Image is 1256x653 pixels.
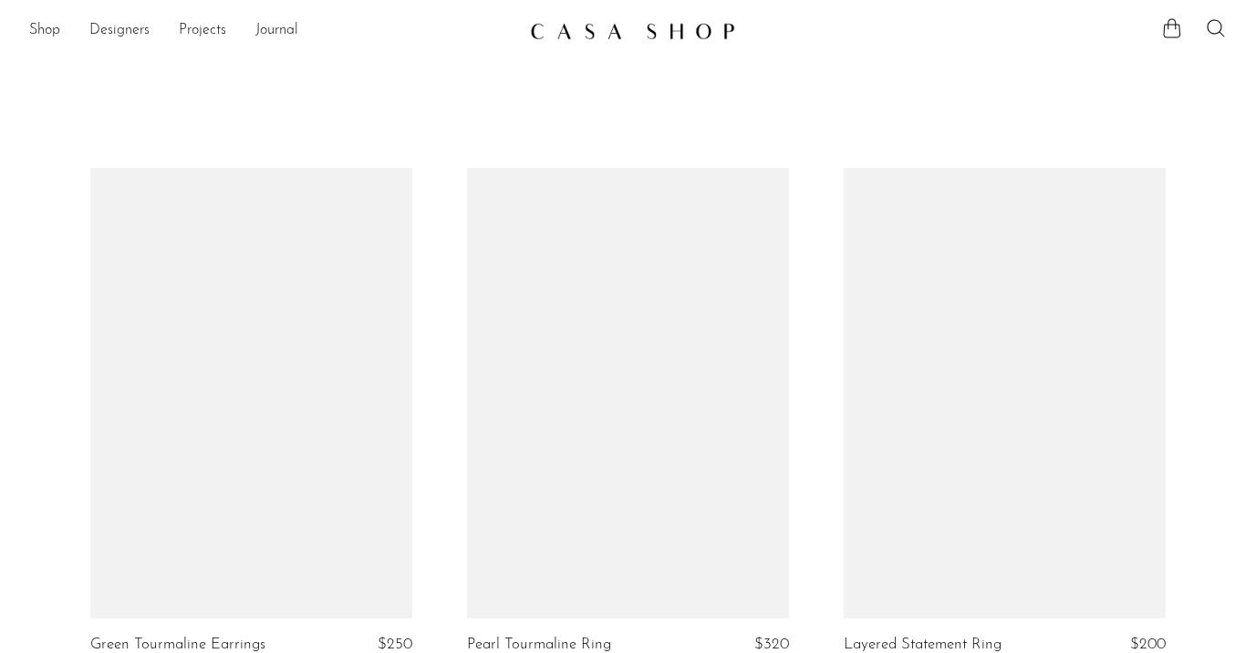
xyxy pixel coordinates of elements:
[29,19,60,43] a: Shop
[1130,637,1166,652] span: $200
[179,19,226,43] a: Projects
[29,16,515,47] nav: Desktop navigation
[467,637,611,653] a: Pearl Tourmaline Ring
[29,16,515,47] ul: NEW HEADER MENU
[378,637,412,652] span: $250
[255,19,298,43] a: Journal
[89,19,150,43] a: Designers
[844,637,1002,653] a: Layered Statement Ring
[90,637,265,653] a: Green Tourmaline Earrings
[754,637,789,652] span: $320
